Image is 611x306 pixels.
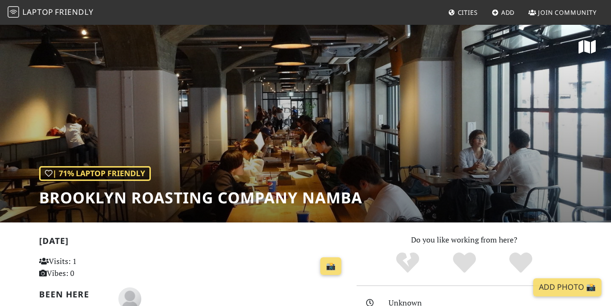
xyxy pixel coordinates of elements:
a: Cities [444,4,482,21]
span: Mr Kawa [118,293,141,303]
a: LaptopFriendly LaptopFriendly [8,4,94,21]
h1: Brooklyn Roasting Company Namba [39,189,362,207]
p: Do you like working from here? [357,234,572,246]
div: Yes [436,251,493,275]
p: Visits: 1 Vibes: 0 [39,255,134,280]
a: Add Photo 📸 [533,278,601,296]
a: Join Community [525,4,600,21]
h2: Been here [39,289,107,299]
h2: [DATE] [39,236,345,250]
span: Cities [458,8,478,17]
a: Add [488,4,519,21]
span: Join Community [538,8,597,17]
img: LaptopFriendly [8,6,19,18]
span: Laptop [22,7,53,17]
div: Definitely! [493,251,549,275]
div: | 71% Laptop Friendly [39,166,151,181]
span: Friendly [55,7,93,17]
div: No [379,251,436,275]
a: 📸 [320,257,341,275]
span: Add [501,8,515,17]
